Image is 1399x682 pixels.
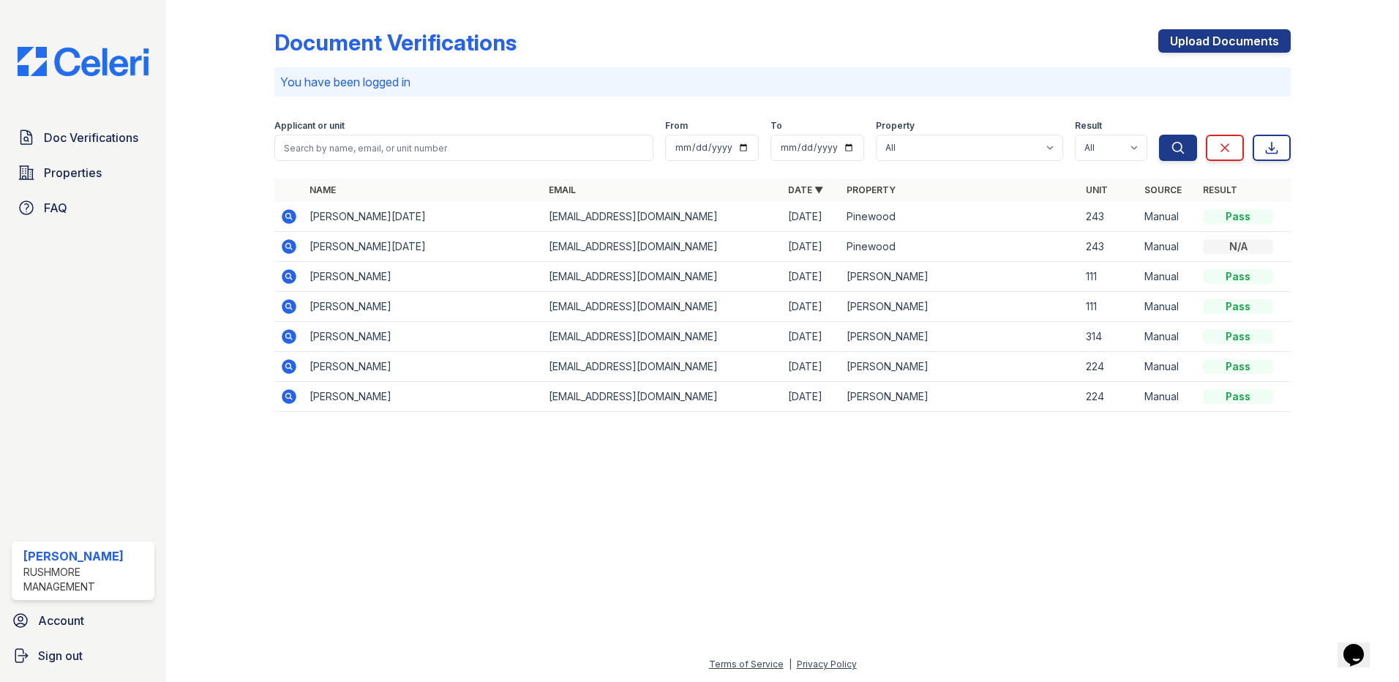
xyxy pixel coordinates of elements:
div: Pass [1203,299,1273,314]
td: 111 [1080,262,1139,292]
label: Applicant or unit [274,120,345,132]
a: Source [1144,184,1182,195]
a: Result [1203,184,1237,195]
td: [DATE] [782,322,841,352]
td: [PERSON_NAME] [304,322,543,352]
td: [PERSON_NAME] [304,382,543,412]
span: Properties [44,164,102,181]
div: Pass [1203,209,1273,224]
td: [EMAIL_ADDRESS][DOMAIN_NAME] [543,232,782,262]
td: [EMAIL_ADDRESS][DOMAIN_NAME] [543,382,782,412]
div: | [789,659,792,670]
td: Manual [1139,262,1197,292]
td: Manual [1139,382,1197,412]
td: Pinewood [841,202,1080,232]
td: [EMAIL_ADDRESS][DOMAIN_NAME] [543,292,782,322]
span: Doc Verifications [44,129,138,146]
td: 314 [1080,322,1139,352]
td: [PERSON_NAME] [841,352,1080,382]
a: Privacy Policy [797,659,857,670]
td: [DATE] [782,292,841,322]
td: [PERSON_NAME][DATE] [304,202,543,232]
a: Terms of Service [709,659,784,670]
td: [DATE] [782,382,841,412]
td: [EMAIL_ADDRESS][DOMAIN_NAME] [543,202,782,232]
a: Date ▼ [788,184,823,195]
a: Unit [1086,184,1108,195]
td: [PERSON_NAME] [304,292,543,322]
input: Search by name, email, or unit number [274,135,653,161]
td: [PERSON_NAME] [841,292,1080,322]
td: 243 [1080,232,1139,262]
a: Upload Documents [1158,29,1291,53]
div: Document Verifications [274,29,517,56]
td: [PERSON_NAME] [841,322,1080,352]
a: Name [310,184,336,195]
label: Property [876,120,915,132]
td: 224 [1080,352,1139,382]
td: Manual [1139,232,1197,262]
td: [PERSON_NAME][DATE] [304,232,543,262]
td: [DATE] [782,262,841,292]
p: You have been logged in [280,73,1285,91]
td: [PERSON_NAME] [841,262,1080,292]
span: Account [38,612,84,629]
div: Rushmore Management [23,565,149,594]
a: Property [847,184,896,195]
td: Manual [1139,202,1197,232]
td: 111 [1080,292,1139,322]
img: CE_Logo_Blue-a8612792a0a2168367f1c8372b55b34899dd931a85d93a1a3d3e32e68fde9ad4.png [6,47,160,76]
td: Pinewood [841,232,1080,262]
td: 243 [1080,202,1139,232]
a: Sign out [6,641,160,670]
div: Pass [1203,389,1273,404]
td: Manual [1139,292,1197,322]
div: [PERSON_NAME] [23,547,149,565]
td: [EMAIL_ADDRESS][DOMAIN_NAME] [543,352,782,382]
td: [PERSON_NAME] [841,382,1080,412]
label: Result [1075,120,1102,132]
iframe: chat widget [1338,623,1384,667]
td: [DATE] [782,352,841,382]
div: N/A [1203,239,1273,254]
a: Account [6,606,160,635]
div: Pass [1203,269,1273,284]
label: To [770,120,782,132]
td: [DATE] [782,232,841,262]
a: Properties [12,158,154,187]
div: Pass [1203,359,1273,374]
td: [PERSON_NAME] [304,352,543,382]
td: Manual [1139,322,1197,352]
td: [DATE] [782,202,841,232]
a: FAQ [12,193,154,222]
a: Email [549,184,576,195]
td: [PERSON_NAME] [304,262,543,292]
td: [EMAIL_ADDRESS][DOMAIN_NAME] [543,262,782,292]
span: Sign out [38,647,83,664]
td: Manual [1139,352,1197,382]
label: From [665,120,688,132]
a: Doc Verifications [12,123,154,152]
td: [EMAIL_ADDRESS][DOMAIN_NAME] [543,322,782,352]
span: FAQ [44,199,67,217]
td: 224 [1080,382,1139,412]
div: Pass [1203,329,1273,344]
